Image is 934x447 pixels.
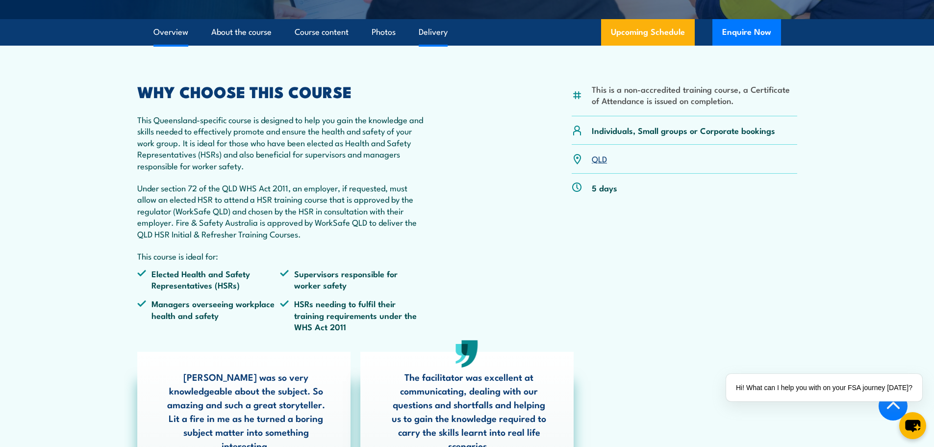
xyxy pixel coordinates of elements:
button: chat-button [899,412,926,439]
a: Upcoming Schedule [601,19,695,46]
a: About the course [211,19,272,45]
li: Elected Health and Safety Representatives (HSRs) [137,268,280,291]
p: This course is ideal for: [137,250,424,262]
button: Enquire Now [712,19,781,46]
a: Delivery [419,19,448,45]
li: Supervisors responsible for worker safety [280,268,423,291]
h2: WHY CHOOSE THIS COURSE [137,84,424,98]
div: Hi! What can I help you with on your FSA journey [DATE]? [726,374,922,401]
a: Overview [153,19,188,45]
a: QLD [592,153,607,164]
p: Under section 72 of the QLD WHS Act 2011, an employer, if requested, must allow an elected HSR to... [137,182,424,239]
a: Photos [372,19,396,45]
a: Course content [295,19,349,45]
p: This Queensland-specific course is designed to help you gain the knowledge and skills needed to e... [137,114,424,171]
p: Individuals, Small groups or Corporate bookings [592,125,775,136]
li: HSRs needing to fulfil their training requirements under the WHS Act 2011 [280,298,423,332]
li: This is a non-accredited training course, a Certificate of Attendance is issued on completion. [592,83,797,106]
p: 5 days [592,182,617,193]
li: Managers overseeing workplace health and safety [137,298,280,332]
